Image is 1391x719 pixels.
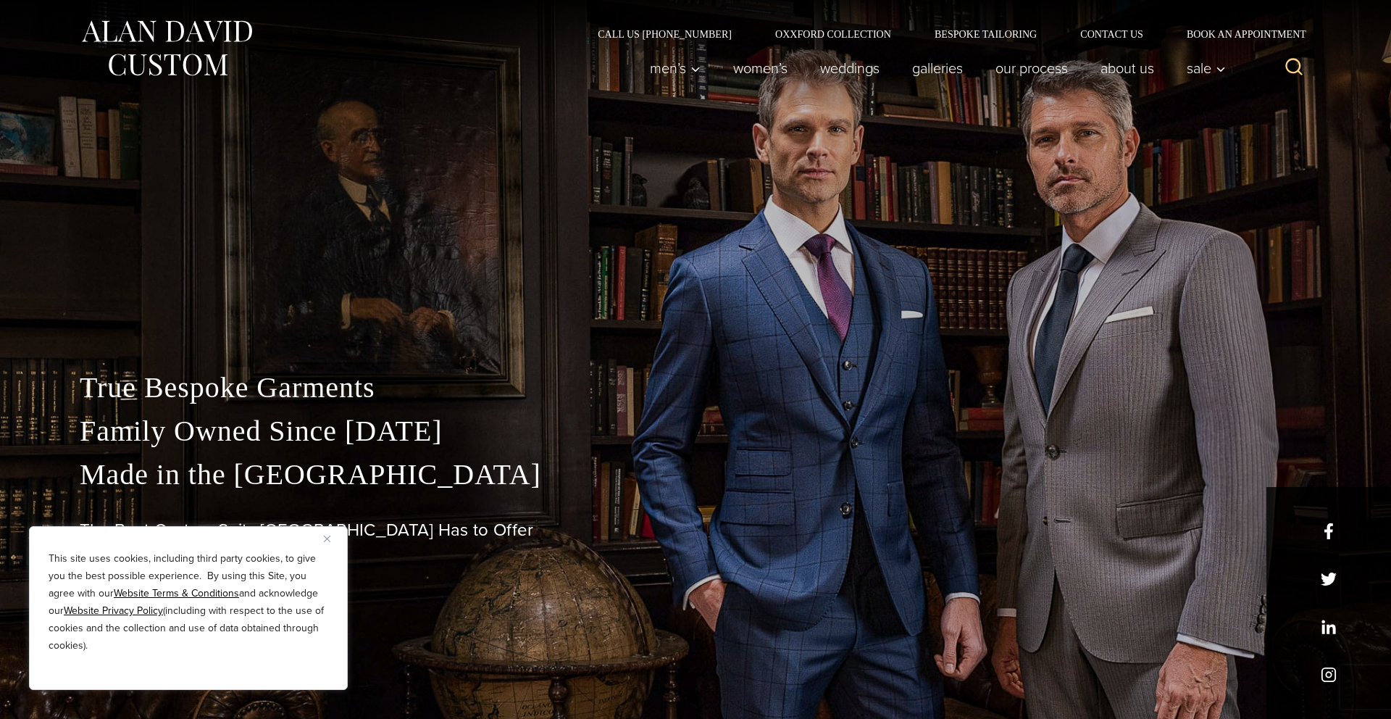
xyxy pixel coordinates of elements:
[324,530,341,547] button: Close
[913,29,1058,39] a: Bespoke Tailoring
[114,586,239,601] a: Website Terms & Conditions
[64,603,163,618] a: Website Privacy Policy
[1321,619,1337,635] a: linkedin
[1085,54,1171,83] a: About Us
[1277,51,1311,86] button: View Search Form
[650,61,701,75] span: Men’s
[1321,571,1337,587] a: x/twitter
[80,366,1311,496] p: True Bespoke Garments Family Owned Since [DATE] Made in the [GEOGRAPHIC_DATA]
[576,29,753,39] a: Call Us [PHONE_NUMBER]
[576,29,1311,39] nav: Secondary Navigation
[80,520,1311,541] h1: The Best Custom Suits [GEOGRAPHIC_DATA] Has to Offer
[324,536,330,542] img: Close
[896,54,979,83] a: Galleries
[49,550,328,654] p: This site uses cookies, including third party cookies, to give you the best possible experience. ...
[1165,29,1311,39] a: Book an Appointment
[1058,29,1165,39] a: Contact Us
[1321,667,1337,683] a: instagram
[80,16,254,80] img: Alan David Custom
[634,54,1234,83] nav: Primary Navigation
[1187,61,1226,75] span: Sale
[1321,523,1337,539] a: facebook
[753,29,913,39] a: Oxxford Collection
[979,54,1085,83] a: Our Process
[804,54,896,83] a: weddings
[717,54,804,83] a: Women’s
